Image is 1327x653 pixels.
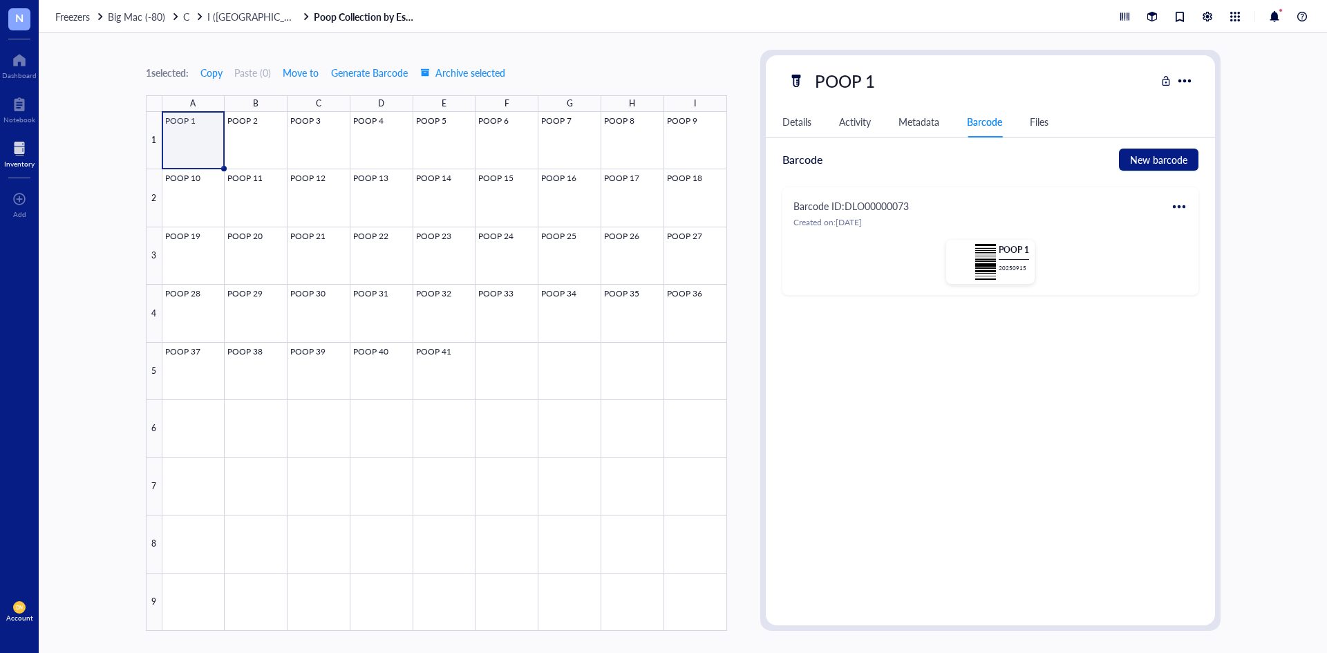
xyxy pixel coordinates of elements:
a: Big Mac (-80) [108,10,180,23]
div: B [253,95,258,113]
div: Metadata [898,114,939,129]
div: G [567,95,573,113]
a: CI ([GEOGRAPHIC_DATA]) [183,10,311,23]
span: Freezers [55,10,90,23]
div: Barcode [782,151,822,168]
div: 4 [146,285,162,342]
a: Notebook [3,93,35,124]
div: POOP 1 [999,244,1029,256]
div: C [316,95,321,113]
button: Generate Barcode [330,61,408,84]
span: N [15,9,23,26]
div: 7 [146,458,162,515]
div: D [378,95,384,113]
span: Copy [200,67,223,78]
button: Paste (0) [234,61,271,84]
span: C [183,10,189,23]
div: 1 selected: [146,65,189,80]
span: Move to [283,67,319,78]
button: New barcode [1119,149,1198,171]
div: 20250915 [999,263,1029,271]
div: 9 [146,574,162,631]
div: 5 [146,343,162,400]
a: Poop Collection by Estrous Stage (Cohort 1) [314,10,417,23]
div: Activity [839,114,871,129]
div: 1 [146,112,162,169]
div: 2 [146,169,162,227]
span: Archive selected [420,67,505,78]
div: 6 [146,400,162,457]
div: F [505,95,509,113]
button: Move to [282,61,319,84]
img: 9G+bh4AAAAGSURBVAMAEYW6mrfJvpcAAAAASUVORK5CYII= [975,244,996,280]
div: Files [1030,114,1048,129]
button: Copy [200,61,223,84]
span: Big Mac (-80) [108,10,165,23]
div: Inventory [4,160,35,168]
div: Add [13,210,26,218]
span: New barcode [1130,152,1187,167]
div: Dashboard [2,71,37,79]
span: DN [16,605,23,610]
div: E [442,95,446,113]
a: Inventory [4,138,35,168]
div: Account [6,614,33,622]
div: Barcode [967,114,1002,129]
div: Created on: [DATE] [793,216,1187,229]
div: I [694,95,696,113]
div: Barcode ID: DLO00000073 [793,198,909,215]
div: 3 [146,227,162,285]
span: I ([GEOGRAPHIC_DATA]) [207,10,314,23]
div: Notebook [3,115,35,124]
div: Details [782,114,811,129]
a: Freezers [55,10,105,23]
span: Generate Barcode [331,67,408,78]
a: Dashboard [2,49,37,79]
button: Archive selected [420,61,506,84]
div: H [629,95,635,113]
div: A [190,95,196,113]
div: POOP 1 [809,66,881,95]
div: 8 [146,515,162,573]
